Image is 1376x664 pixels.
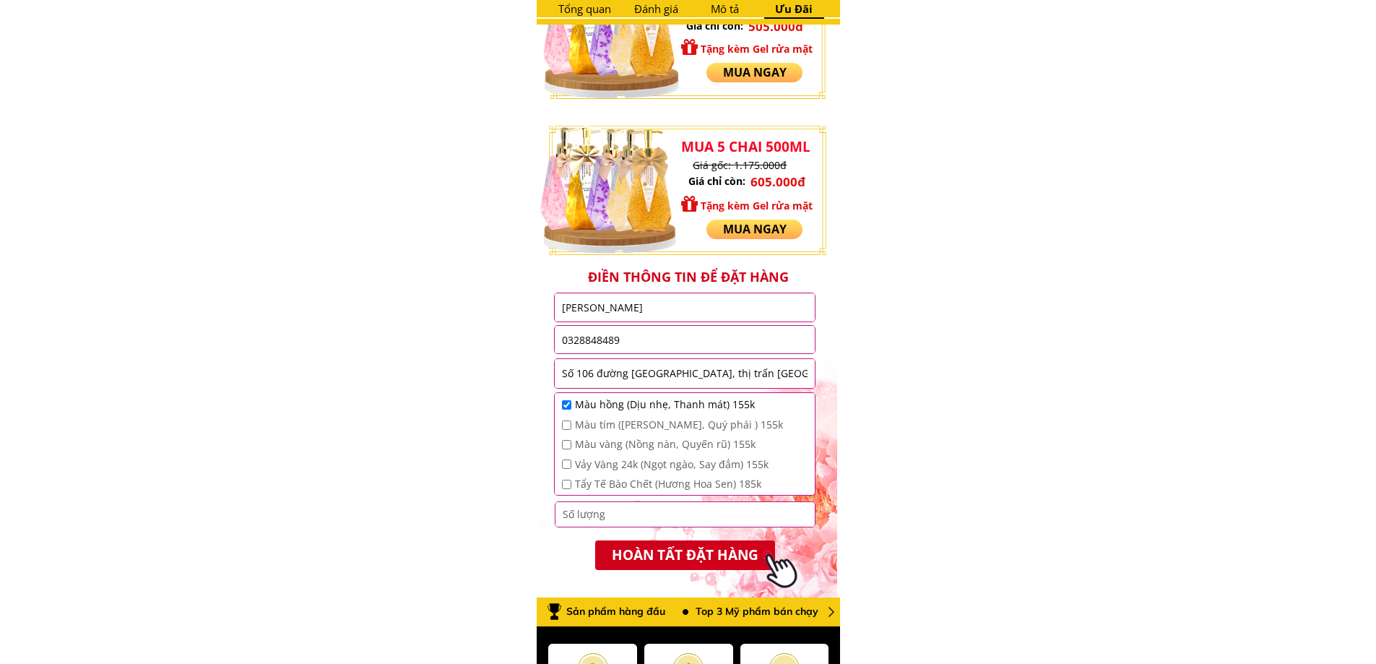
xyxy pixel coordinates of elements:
span: Tẩy Tế Bào Chết (Hương Hoa Sen) 185k [575,476,783,492]
h3: MUA 5 CHAI 500ML [681,136,825,158]
span: Màu vàng (Nồng nàn, Quyến rũ) 155k [575,436,783,452]
h3: Tặng kèm Gel rửa mặt [701,41,831,57]
input: Địa chỉ cũ chưa sáp nhập [558,359,811,388]
p: Mua ngay [706,63,802,82]
h3: Tặng kèm Gel rửa mặt [701,198,831,214]
div: Top 3 Mỹ phẩm bán chạy [696,603,831,619]
h3: 505.000đ [748,17,828,36]
h3: Điền thông tin để đặt hàng [544,268,832,286]
input: Họ và Tên [558,293,811,322]
input: Số điện thoại [558,326,811,353]
p: HOÀN TẤT ĐẶT HÀNG [595,540,776,570]
h3: Giá gốc: 1.175.000đ [693,158,862,173]
span: Màu hồng (Dịu nhẹ, Thanh mát) 155k [575,397,783,413]
input: Số lượng [559,502,812,527]
p: Mua ngay [706,220,802,239]
div: Sản phẩm hàng đầu [566,603,669,619]
span: Màu tím ([PERSON_NAME], Quý phái ) 155k [575,417,783,433]
span: Vảy Vàng 24k (Ngọt ngào, Say đắm) 155k [575,457,783,473]
h3: Giá chỉ còn: [686,18,752,34]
